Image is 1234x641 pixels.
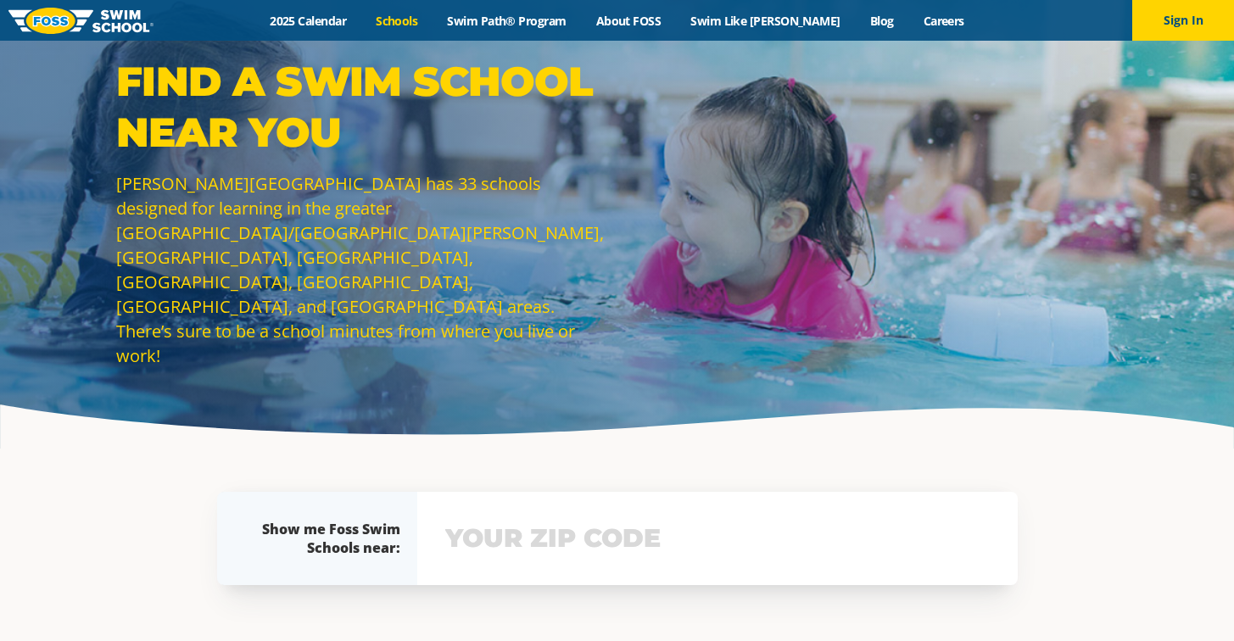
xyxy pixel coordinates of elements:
[116,171,608,368] p: [PERSON_NAME][GEOGRAPHIC_DATA] has 33 schools designed for learning in the greater [GEOGRAPHIC_DA...
[581,13,676,29] a: About FOSS
[116,56,608,158] p: Find a Swim School Near You
[251,520,400,557] div: Show me Foss Swim Schools near:
[855,13,908,29] a: Blog
[255,13,361,29] a: 2025 Calendar
[361,13,433,29] a: Schools
[676,13,856,29] a: Swim Like [PERSON_NAME]
[441,514,994,563] input: YOUR ZIP CODE
[908,13,979,29] a: Careers
[8,8,154,34] img: FOSS Swim School Logo
[433,13,581,29] a: Swim Path® Program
